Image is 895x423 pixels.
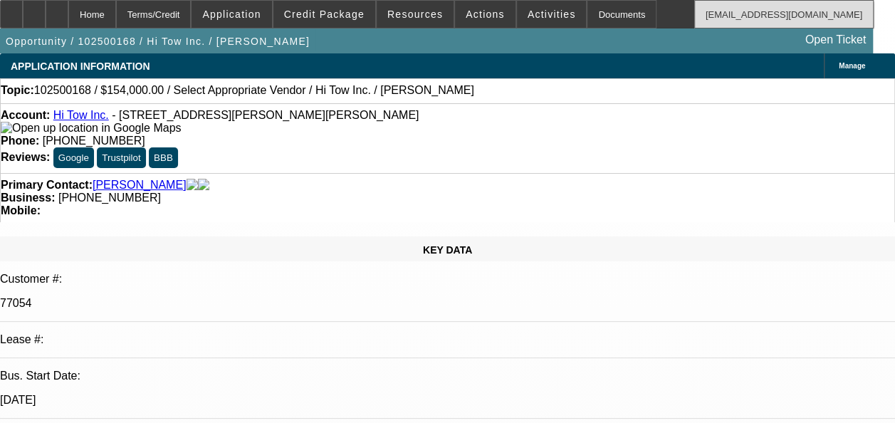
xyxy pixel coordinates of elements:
[1,192,55,204] strong: Business:
[528,9,576,20] span: Activities
[377,1,454,28] button: Resources
[34,84,474,97] span: 102500168 / $154,000.00 / Select Appropriate Vendor / Hi Tow Inc. / [PERSON_NAME]
[202,9,261,20] span: Application
[187,179,198,192] img: facebook-icon.png
[1,179,93,192] strong: Primary Contact:
[1,135,39,147] strong: Phone:
[11,61,150,72] span: APPLICATION INFORMATION
[1,84,34,97] strong: Topic:
[192,1,271,28] button: Application
[93,179,187,192] a: [PERSON_NAME]
[1,151,50,163] strong: Reviews:
[6,36,310,47] span: Opportunity / 102500168 / Hi Tow Inc. / [PERSON_NAME]
[284,9,365,20] span: Credit Package
[1,122,181,135] img: Open up location in Google Maps
[455,1,515,28] button: Actions
[149,147,178,168] button: BBB
[1,122,181,134] a: View Google Maps
[97,147,145,168] button: Trustpilot
[43,135,145,147] span: [PHONE_NUMBER]
[112,109,419,121] span: - [STREET_ADDRESS][PERSON_NAME][PERSON_NAME]
[198,179,209,192] img: linkedin-icon.png
[273,1,375,28] button: Credit Package
[466,9,505,20] span: Actions
[1,204,41,216] strong: Mobile:
[423,244,472,256] span: KEY DATA
[800,28,872,52] a: Open Ticket
[1,109,50,121] strong: Account:
[53,109,109,121] a: Hi Tow Inc.
[839,62,865,70] span: Manage
[53,147,94,168] button: Google
[387,9,443,20] span: Resources
[517,1,587,28] button: Activities
[58,192,161,204] span: [PHONE_NUMBER]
